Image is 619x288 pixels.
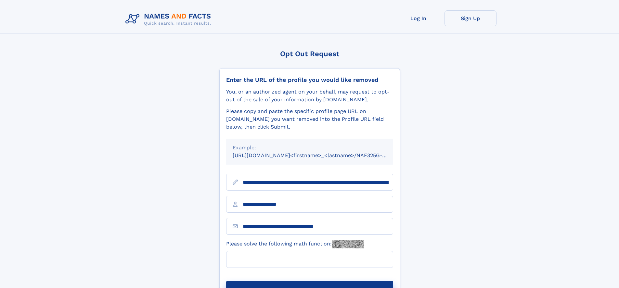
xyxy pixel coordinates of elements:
[226,88,393,104] div: You, or an authorized agent on your behalf, may request to opt-out of the sale of your informatio...
[226,76,393,83] div: Enter the URL of the profile you would like removed
[233,144,387,152] div: Example:
[226,107,393,131] div: Please copy and paste the specific profile page URL on [DOMAIN_NAME] you want removed into the Pr...
[233,152,406,158] small: [URL][DOMAIN_NAME]<firstname>_<lastname>/NAF325G-xxxxxxxx
[219,50,400,58] div: Opt Out Request
[123,10,216,28] img: Logo Names and Facts
[393,10,445,26] a: Log In
[226,240,364,248] label: Please solve the following math function:
[445,10,496,26] a: Sign Up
